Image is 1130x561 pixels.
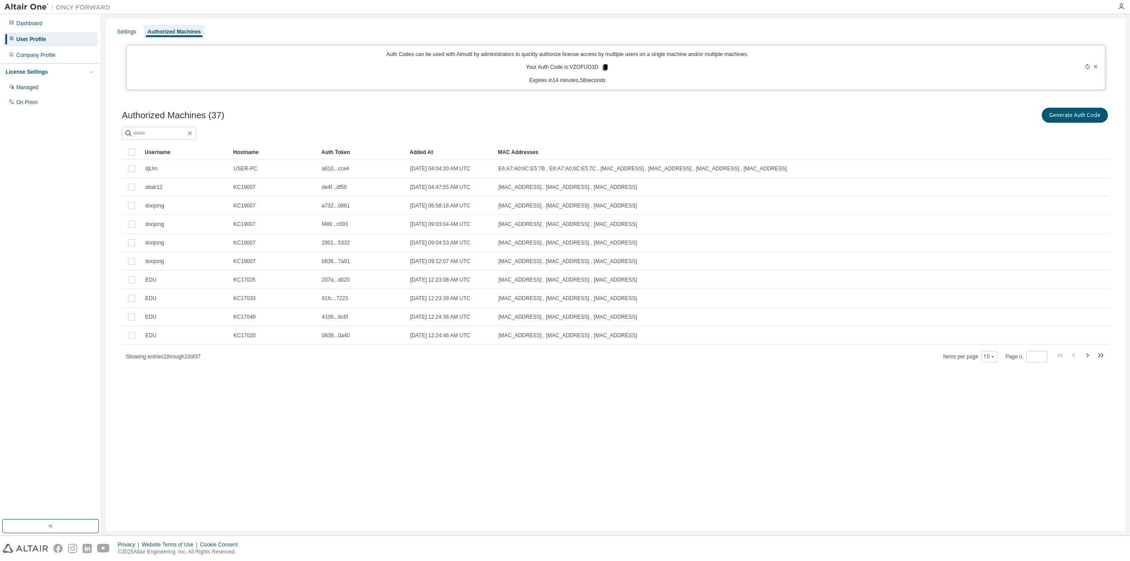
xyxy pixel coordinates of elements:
img: Altair One [4,3,115,11]
span: a732...0861 [322,202,350,209]
span: 207a...d020 [322,276,350,283]
span: doojong [145,221,164,228]
span: a610...cce4 [322,165,349,172]
div: Privacy [118,541,142,548]
span: [DATE] 09:03:04 AM UTC [410,221,471,228]
span: EDU [145,332,156,339]
span: KC19007 [234,258,256,265]
p: Expires in 14 minutes, 58 seconds [132,77,1002,84]
span: [MAC_ADDRESS] , [MAC_ADDRESS] , [MAC_ADDRESS] [498,276,637,283]
span: f489...c093 [322,221,348,228]
span: [DATE] 12:24:46 AM UTC [410,332,471,339]
span: 91fc...7223 [322,295,348,302]
div: Managed [16,84,38,91]
span: KC19007 [234,202,256,209]
span: [DATE] 04:47:55 AM UTC [410,184,471,191]
img: altair_logo.svg [3,544,48,553]
p: Auth Codes can be used with Almutil by administrators to quickly authorize license access by mult... [132,51,1002,58]
span: [DATE] 09:04:53 AM UTC [410,239,471,246]
span: [MAC_ADDRESS] , [MAC_ADDRESS] , [MAC_ADDRESS] [498,202,637,209]
div: Auth Token [321,145,403,159]
span: EDU [145,295,156,302]
span: KC17033 [234,295,256,302]
div: Cookie Consent [200,541,243,548]
span: KC19007 [234,239,256,246]
span: USER-PC [234,165,257,172]
span: b836...7a91 [322,258,350,265]
span: KC17020 [234,332,256,339]
img: linkedin.svg [83,544,92,553]
span: [MAC_ADDRESS] , [MAC_ADDRESS] , [MAC_ADDRESS] [498,295,637,302]
span: KC19007 [234,221,256,228]
span: doojong [145,239,164,246]
span: [DATE] 12:23:39 AM UTC [410,295,471,302]
span: Items per page [943,351,998,362]
span: EDU [145,276,156,283]
div: MAC Addresses [498,145,1017,159]
span: KC17049 [234,313,256,320]
div: Hostname [233,145,314,159]
span: KC19007 [234,184,256,191]
span: [MAC_ADDRESS] , [MAC_ADDRESS] , [MAC_ADDRESS] [498,239,637,246]
img: youtube.svg [97,544,110,553]
span: de4f...df59 [322,184,347,191]
img: instagram.svg [68,544,77,553]
span: [MAC_ADDRESS] , [MAC_ADDRESS] , [MAC_ADDRESS] [498,332,637,339]
img: facebook.svg [53,544,63,553]
span: EDU [145,313,156,320]
div: Website Terms of Use [142,541,200,548]
span: altair12 [145,184,162,191]
span: Page n. [1006,351,1047,362]
span: djUm [145,165,158,172]
button: Generate Auth Code [1042,108,1108,123]
span: Showing entries 1 through 10 of 37 [126,354,201,360]
div: User Profile [16,36,46,43]
span: [DATE] 04:04:20 AM UTC [410,165,471,172]
span: doojong [145,258,164,265]
span: [MAC_ADDRESS] , [MAC_ADDRESS] , [MAC_ADDRESS] [498,221,637,228]
span: 2801...5332 [322,239,350,246]
span: [DATE] 12:23:08 AM UTC [410,276,471,283]
span: [MAC_ADDRESS] , [MAC_ADDRESS] , [MAC_ADDRESS] [498,184,637,191]
span: KC17025 [234,276,256,283]
div: Settings [117,28,136,35]
div: Company Profile [16,52,56,59]
span: [DATE] 06:58:18 AM UTC [410,202,471,209]
span: Authorized Machines (37) [122,110,224,120]
p: © 2025 Altair Engineering, Inc. All Rights Reserved. [118,548,243,556]
p: Your Auth Code is: VZOFUO3D [526,64,609,72]
span: [DATE] 12:24:36 AM UTC [410,313,471,320]
span: 4106...6c6f [322,313,348,320]
span: [MAC_ADDRESS] , [MAC_ADDRESS] , [MAC_ADDRESS] [498,258,637,265]
div: Username [145,145,226,159]
span: 0838...0a40 [322,332,350,339]
div: License Settings [6,68,48,75]
button: 10 [983,353,995,360]
div: Authorized Machines [147,28,201,35]
span: [MAC_ADDRESS] , [MAC_ADDRESS] , [MAC_ADDRESS] [498,313,637,320]
div: Added At [410,145,491,159]
span: doojong [145,202,164,209]
div: On Prem [16,99,38,106]
span: [DATE] 09:12:07 AM UTC [410,258,471,265]
span: E6:A7:A0:6C:E5:7B , E6:A7:A0:6C:E5:7C , [MAC_ADDRESS] , [MAC_ADDRESS] , [MAC_ADDRESS] , [MAC_ADDR... [498,165,787,172]
div: Dashboard [16,20,42,27]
